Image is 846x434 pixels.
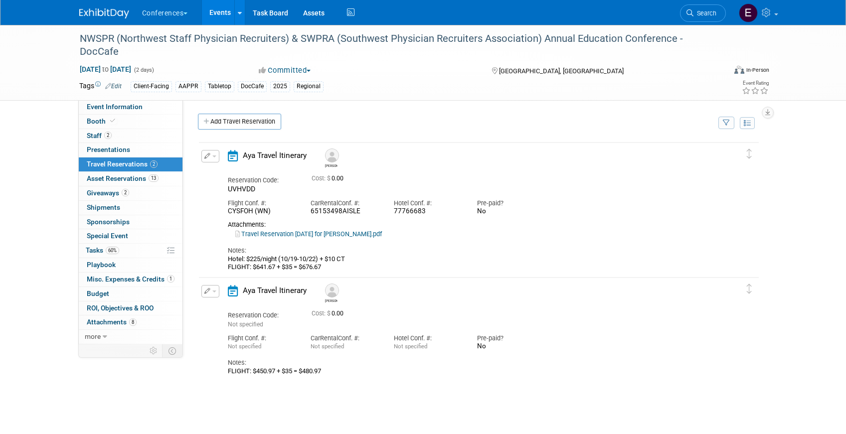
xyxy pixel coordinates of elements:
[79,330,182,344] a: more
[76,30,711,60] div: NWSPR (Northwest Staff Physician Recruiters) & SWPRA (Southwest Physician Recruiters Association)...
[87,318,137,326] span: Attachments
[394,207,462,216] div: 77766683
[87,189,129,197] span: Giveaways
[145,344,163,357] td: Personalize Event Tab Strip
[477,207,486,215] span: No
[746,66,769,74] div: In-Person
[79,115,182,129] a: Booth
[312,175,347,182] span: 0.00
[79,315,182,329] a: Attachments8
[162,344,182,357] td: Toggle Event Tabs
[79,244,182,258] a: Tasks60%
[228,150,238,161] i: Aya Travel Itinerary
[235,230,382,238] a: Travel Reservation [DATE] for [PERSON_NAME].pdf
[228,311,297,320] div: Reservation Code:
[79,258,182,272] a: Playbook
[205,81,234,92] div: Tabletop
[294,81,324,92] div: Regional
[723,120,730,127] i: Filter by Traveler
[228,285,238,296] i: Aya Travel Itinerary
[477,199,545,208] div: Pre-paid?
[228,343,261,350] span: Not specified
[693,9,716,17] span: Search
[79,143,182,157] a: Presentations
[499,67,624,75] span: [GEOGRAPHIC_DATA], [GEOGRAPHIC_DATA]
[477,334,545,343] div: Pre-paid?
[238,81,267,92] div: DocCafe
[79,172,182,186] a: Asset Reservations13
[87,261,116,269] span: Playbook
[325,162,338,168] div: Michael Graham
[87,117,117,125] span: Booth
[228,255,712,272] div: Hotel: $225/night (10/19-10/22) + $10 CT FLIGHT: $641.67 + $35 = $676.67
[270,81,290,92] div: 2025
[243,151,307,160] span: Aya Travel Itinerary
[312,175,332,182] span: Cost: $
[87,232,128,240] span: Special Event
[87,203,120,211] span: Shipments
[79,301,182,315] a: ROI, Objectives & ROO
[87,275,174,283] span: Misc. Expenses & Credits
[228,367,712,375] div: FLIGHT: $450.97 + $35 = $480.97
[79,81,122,92] td: Tags
[228,221,712,229] div: Attachments:
[320,334,338,342] span: Rental
[129,318,137,326] span: 8
[105,83,122,90] a: Edit
[87,103,143,111] span: Event Information
[739,3,758,22] img: Erin Anderson
[320,199,338,207] span: Rental
[104,132,112,139] span: 2
[228,358,712,367] div: Notes:
[106,247,119,254] span: 60%
[228,199,296,208] div: Flight Conf. #:
[228,321,263,328] span: Not specified
[667,64,770,79] div: Event Format
[150,160,158,168] span: 2
[79,8,129,18] img: ExhibitDay
[394,199,462,208] div: Hotel Conf. #:
[79,229,182,243] a: Special Event
[680,4,726,22] a: Search
[79,65,132,74] span: [DATE] [DATE]
[101,65,110,73] span: to
[131,81,172,92] div: Client-Facing
[79,129,182,143] a: Staff2
[255,65,315,76] button: Committed
[87,289,109,297] span: Budget
[228,246,712,255] div: Notes:
[79,100,182,114] a: Event Information
[87,145,130,153] span: Presentations
[79,201,182,215] a: Shipments
[167,275,174,283] span: 1
[79,287,182,301] a: Budget
[325,297,338,303] div: Chris Pew
[87,218,130,226] span: Sponsorships
[79,186,182,200] a: Giveaways2
[228,207,296,216] div: CYSFOH (WN)
[87,132,112,140] span: Staff
[311,334,379,343] div: Car Conf. #:
[312,310,347,317] span: 0.00
[325,148,339,162] img: Michael Graham
[747,149,752,159] i: Click and drag to move item
[747,284,752,294] i: Click and drag to move item
[79,273,182,287] a: Misc. Expenses & Credits1
[311,207,379,216] div: 65153498AISLE
[312,310,332,317] span: Cost: $
[79,215,182,229] a: Sponsorships
[86,246,119,254] span: Tasks
[87,160,158,168] span: Travel Reservations
[110,118,115,124] i: Booth reservation complete
[323,284,340,303] div: Chris Pew
[122,189,129,196] span: 2
[394,343,427,350] span: Not specified
[228,185,255,193] span: UVHVDD
[79,157,182,171] a: Travel Reservations2
[243,286,307,295] span: Aya Travel Itinerary
[311,199,379,208] div: Car Conf. #:
[477,342,486,350] span: No
[311,343,344,350] span: Not specified
[325,284,339,297] img: Chris Pew
[87,304,154,312] span: ROI, Objectives & ROO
